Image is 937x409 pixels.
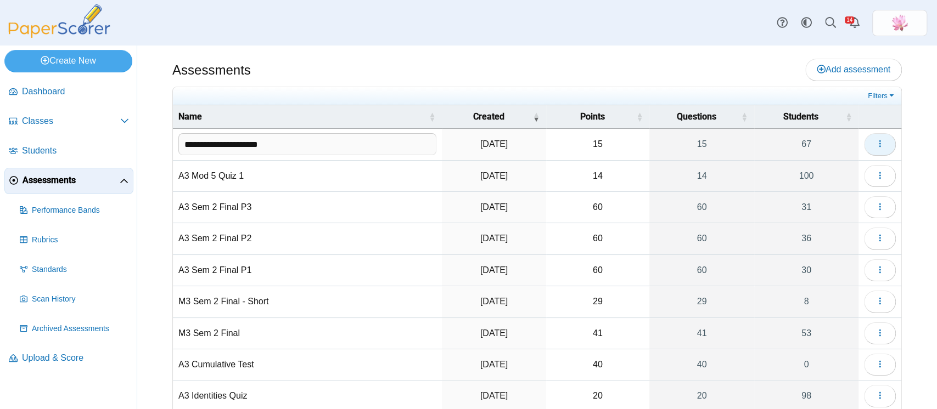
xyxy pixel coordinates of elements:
[649,255,754,286] a: 60
[649,349,754,380] a: 40
[754,255,859,286] a: 30
[754,349,859,380] a: 0
[172,61,251,79] h1: Assessments
[783,111,818,122] span: Students
[4,345,133,372] a: Upload & Score
[32,323,129,334] span: Archived Assessments
[429,105,435,128] span: Name : Activate to sort
[480,328,508,338] time: May 18, 2025 at 4:48 PM
[649,192,754,223] a: 60
[4,79,133,105] a: Dashboard
[178,111,202,122] span: Name
[15,316,133,342] a: Archived Assessments
[546,286,649,317] td: 29
[754,129,859,160] a: 67
[32,264,129,275] span: Standards
[891,14,908,32] img: ps.MuGhfZT6iQwmPTCC
[649,161,754,191] a: 14
[546,129,649,160] td: 15
[173,192,442,223] td: A3 Sem 2 Final P3
[480,391,508,400] time: May 14, 2025 at 10:58 AM
[480,297,508,306] time: May 22, 2025 at 8:11 AM
[805,59,902,81] a: Add assessment
[754,286,859,317] a: 8
[754,161,859,191] a: 100
[754,318,859,349] a: 53
[4,109,133,135] a: Classes
[22,352,129,364] span: Upload & Score
[533,105,540,128] span: Created : Activate to remove sorting
[15,286,133,313] a: Scan History
[4,30,114,39] a: PaperScorer
[32,205,129,216] span: Performance Bands
[649,286,754,317] a: 29
[480,234,508,243] time: May 22, 2025 at 9:26 AM
[173,223,442,254] td: A3 Sem 2 Final P2
[741,105,748,128] span: Questions : Activate to sort
[173,318,442,349] td: M3 Sem 2 Final
[546,349,649,380] td: 40
[173,349,442,380] td: A3 Cumulative Test
[4,138,133,164] a: Students
[22,145,129,157] span: Students
[15,227,133,253] a: Rubrics
[173,255,442,286] td: A3 Sem 2 Final P1
[817,65,890,74] span: Add assessment
[865,90,899,101] a: Filters
[173,161,442,192] td: A3 Mod 5 Quiz 1
[546,192,649,223] td: 60
[754,223,859,254] a: 36
[546,255,649,286] td: 60
[546,161,649,192] td: 14
[754,192,859,223] a: 31
[23,174,120,186] span: Assessments
[843,11,867,35] a: Alerts
[480,171,508,180] time: Sep 4, 2025 at 10:44 AM
[546,223,649,254] td: 60
[649,223,754,254] a: 60
[676,111,716,122] span: Questions
[173,286,442,317] td: M3 Sem 2 Final - Short
[32,235,129,246] span: Rubrics
[580,111,604,122] span: Points
[15,197,133,224] a: Performance Bands
[480,360,508,369] time: May 18, 2025 at 4:46 PM
[4,168,133,194] a: Assessments
[22,115,120,127] span: Classes
[480,139,508,149] time: Sep 4, 2025 at 2:57 PM
[649,318,754,349] a: 41
[636,105,643,128] span: Points : Activate to sort
[4,4,114,38] img: PaperScorer
[480,265,508,275] time: May 22, 2025 at 9:25 AM
[15,257,133,283] a: Standards
[473,111,504,122] span: Created
[4,50,132,72] a: Create New
[845,105,852,128] span: Students : Activate to sort
[22,86,129,98] span: Dashboard
[872,10,927,36] a: ps.MuGhfZT6iQwmPTCC
[32,294,129,305] span: Scan History
[480,202,508,212] time: May 22, 2025 at 9:27 AM
[649,129,754,160] a: 15
[891,14,908,32] span: Xinmei Li
[546,318,649,349] td: 41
